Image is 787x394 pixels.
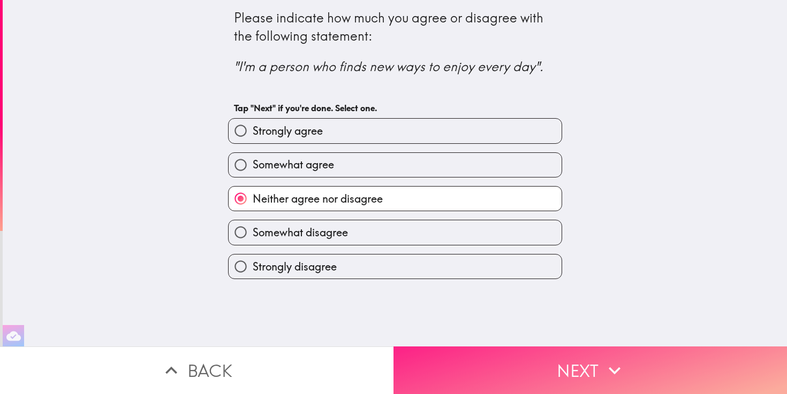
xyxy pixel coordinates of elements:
[234,9,556,76] div: Please indicate how much you agree or disagree with the following statement:
[229,153,562,177] button: Somewhat agree
[253,157,334,172] span: Somewhat agree
[229,119,562,143] button: Strongly agree
[229,254,562,279] button: Strongly disagree
[393,346,787,394] button: Next
[253,259,337,274] span: Strongly disagree
[234,102,556,114] h6: Tap "Next" if you're done. Select one.
[234,58,543,74] i: "I'm a person who finds new ways to enjoy every day".
[253,225,348,240] span: Somewhat disagree
[229,220,562,244] button: Somewhat disagree
[229,187,562,211] button: Neither agree nor disagree
[253,123,323,138] span: Strongly agree
[253,191,383,206] span: Neither agree nor disagree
